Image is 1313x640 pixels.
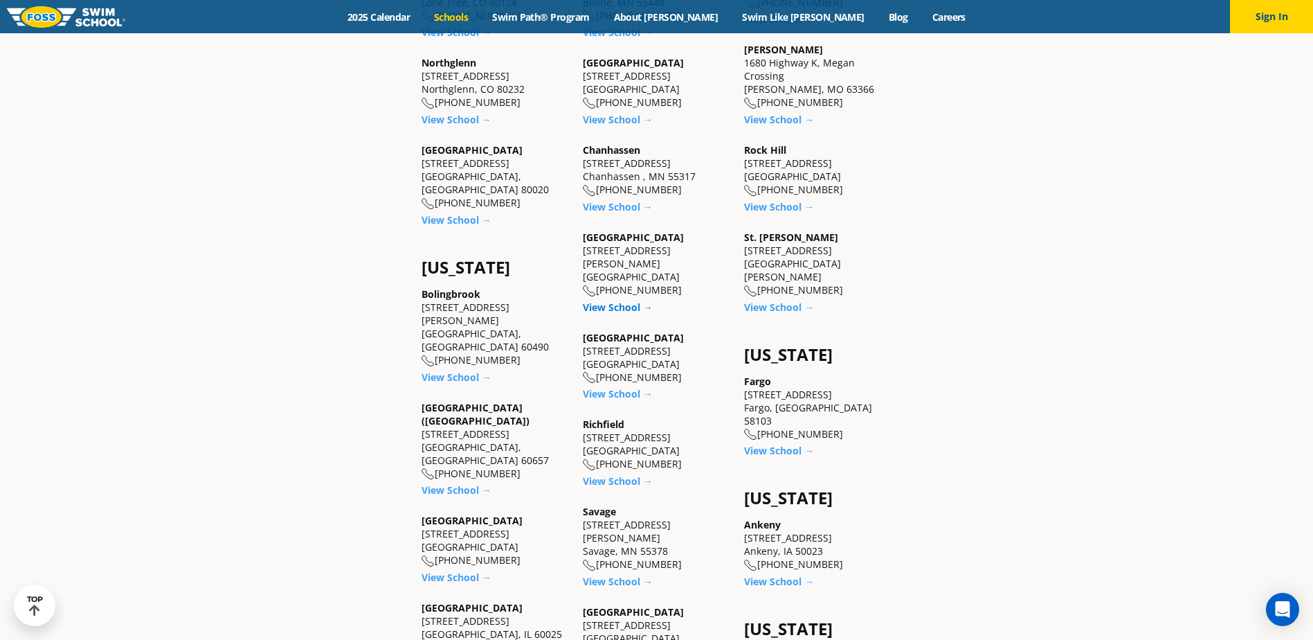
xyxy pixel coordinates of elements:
[583,56,684,69] a: [GEOGRAPHIC_DATA]
[744,143,891,197] div: [STREET_ADDRESS] [GEOGRAPHIC_DATA] [PHONE_NUMBER]
[744,429,757,441] img: location-phone-o-icon.svg
[422,258,569,277] h4: [US_STATE]
[744,113,814,126] a: View School →
[744,575,814,588] a: View School →
[422,355,435,367] img: location-phone-o-icon.svg
[422,555,435,567] img: location-phone-o-icon.svg
[744,185,757,197] img: location-phone-o-icon.svg
[422,371,491,384] a: View School →
[583,505,616,518] a: Savage
[583,331,730,384] div: [STREET_ADDRESS] [GEOGRAPHIC_DATA] [PHONE_NUMBER]
[583,560,596,571] img: location-phone-o-icon.svg
[583,143,640,157] a: Chanhassen
[422,56,476,69] a: Northglenn
[744,345,891,364] h4: [US_STATE]
[876,10,920,24] a: Blog
[583,56,730,109] div: [STREET_ADDRESS] [GEOGRAPHIC_DATA] [PHONE_NUMBER]
[27,595,43,616] div: TOP
[744,488,891,508] h4: [US_STATE]
[583,459,596,471] img: location-phone-o-icon.svg
[583,185,596,197] img: location-phone-o-icon.svg
[422,198,435,210] img: location-phone-o-icon.svg
[422,143,523,157] a: [GEOGRAPHIC_DATA]
[583,605,684,619] a: [GEOGRAPHIC_DATA]
[583,285,596,297] img: location-phone-o-icon.svg
[583,474,653,488] a: View School →
[744,231,891,297] div: [STREET_ADDRESS] [GEOGRAPHIC_DATA][PERSON_NAME] [PHONE_NUMBER]
[920,10,977,24] a: Careers
[583,98,596,109] img: location-phone-o-icon.svg
[583,143,730,197] div: [STREET_ADDRESS] Chanhassen , MN 55317 [PHONE_NUMBER]
[744,301,814,314] a: View School →
[422,56,569,109] div: [STREET_ADDRESS] Northglenn, CO 80232 [PHONE_NUMBER]
[422,468,435,480] img: location-phone-o-icon.svg
[744,375,891,441] div: [STREET_ADDRESS] Fargo, [GEOGRAPHIC_DATA] 58103 [PHONE_NUMBER]
[422,483,491,497] a: View School →
[422,401,569,481] div: [STREET_ADDRESS] [GEOGRAPHIC_DATA], [GEOGRAPHIC_DATA] 60657 [PHONE_NUMBER]
[583,113,653,126] a: View School →
[583,301,653,314] a: View School →
[583,372,596,384] img: location-phone-o-icon.svg
[422,571,491,584] a: View School →
[422,113,491,126] a: View School →
[744,200,814,213] a: View School →
[7,6,125,28] img: FOSS Swim School Logo
[422,514,569,567] div: [STREET_ADDRESS] [GEOGRAPHIC_DATA] [PHONE_NUMBER]
[744,518,781,531] a: Ankeny
[422,10,480,24] a: Schools
[601,10,730,24] a: About [PERSON_NAME]
[422,601,523,614] a: [GEOGRAPHIC_DATA]
[480,10,601,24] a: Swim Path® Program
[583,231,730,297] div: [STREET_ADDRESS][PERSON_NAME] [GEOGRAPHIC_DATA] [PHONE_NUMBER]
[744,143,786,157] a: Rock Hill
[336,10,422,24] a: 2025 Calendar
[583,505,730,571] div: [STREET_ADDRESS][PERSON_NAME] Savage, MN 55378 [PHONE_NUMBER]
[583,575,653,588] a: View School →
[583,418,624,431] a: Richfield
[744,98,757,109] img: location-phone-o-icon.svg
[422,401,529,427] a: [GEOGRAPHIC_DATA] ([GEOGRAPHIC_DATA])
[422,143,569,210] div: [STREET_ADDRESS] [GEOGRAPHIC_DATA], [GEOGRAPHIC_DATA] 80020 [PHONE_NUMBER]
[583,200,653,213] a: View School →
[583,231,684,244] a: [GEOGRAPHIC_DATA]
[1266,593,1299,626] div: Open Intercom Messenger
[422,98,435,109] img: location-phone-o-icon.svg
[730,10,877,24] a: Swim Like [PERSON_NAME]
[744,285,757,297] img: location-phone-o-icon.svg
[422,514,523,527] a: [GEOGRAPHIC_DATA]
[422,213,491,226] a: View School →
[583,387,653,400] a: View School →
[744,43,891,109] div: 1680 Highway K, Megan Crossing [PERSON_NAME], MO 63366 [PHONE_NUMBER]
[744,43,823,56] a: [PERSON_NAME]
[583,418,730,471] div: [STREET_ADDRESS] [GEOGRAPHIC_DATA] [PHONE_NUMBER]
[744,619,891,639] h4: [US_STATE]
[422,287,480,301] a: Bolingbrook
[744,231,838,244] a: St. [PERSON_NAME]
[744,375,771,388] a: Fargo
[744,518,891,571] div: [STREET_ADDRESS] Ankeny, IA 50023 [PHONE_NUMBER]
[744,560,757,571] img: location-phone-o-icon.svg
[583,331,684,344] a: [GEOGRAPHIC_DATA]
[744,444,814,457] a: View School →
[422,287,569,367] div: [STREET_ADDRESS][PERSON_NAME] [GEOGRAPHIC_DATA], [GEOGRAPHIC_DATA] 60490 [PHONE_NUMBER]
